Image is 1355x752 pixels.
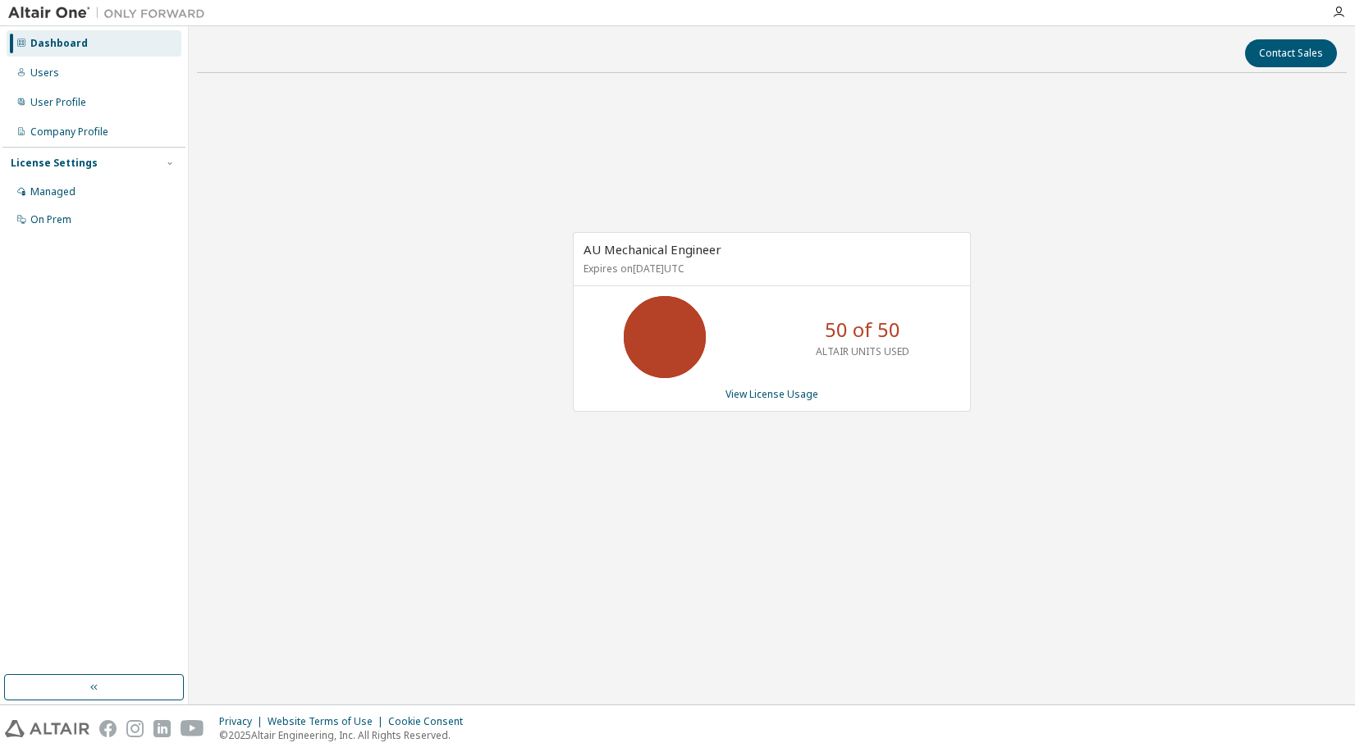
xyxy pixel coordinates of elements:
[5,720,89,737] img: altair_logo.svg
[219,715,268,728] div: Privacy
[99,720,117,737] img: facebook.svg
[153,720,171,737] img: linkedin.svg
[11,157,98,170] div: License Settings
[825,316,900,344] p: 50 of 50
[30,66,59,80] div: Users
[726,387,818,401] a: View License Usage
[30,96,86,109] div: User Profile
[30,125,108,139] div: Company Profile
[30,37,88,50] div: Dashboard
[30,213,71,226] div: On Prem
[816,344,909,358] p: ALTAIR UNITS USED
[584,262,956,276] p: Expires on [DATE] UTC
[268,715,388,728] div: Website Terms of Use
[388,715,473,728] div: Cookie Consent
[1245,39,1337,67] button: Contact Sales
[126,720,144,737] img: instagram.svg
[8,5,213,21] img: Altair One
[181,720,204,737] img: youtube.svg
[30,185,76,198] div: Managed
[584,241,721,258] span: AU Mechanical Engineer
[219,728,473,742] p: © 2025 Altair Engineering, Inc. All Rights Reserved.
